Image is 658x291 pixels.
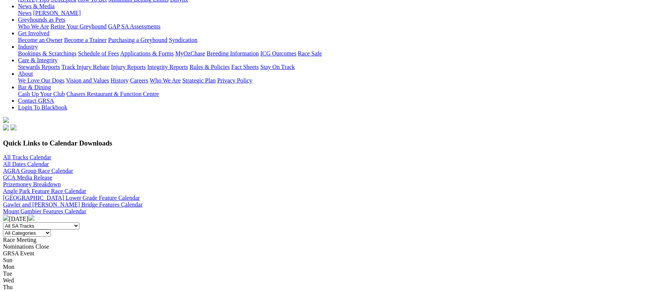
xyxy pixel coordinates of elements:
div: Mon [3,264,655,270]
a: Injury Reports [111,64,146,70]
div: Care & Integrity [18,64,655,70]
a: We Love Our Dogs [18,77,64,84]
div: Race Meeting [3,237,655,243]
a: Greyhounds as Pets [18,16,65,23]
a: Vision and Values [66,77,109,84]
a: Become an Owner [18,37,63,43]
div: [DATE] [3,215,655,222]
img: facebook.svg [3,124,9,130]
a: Syndication [169,37,197,43]
div: Get Involved [18,37,655,43]
a: Mount Gambier Features Calendar [3,208,87,214]
div: Greyhounds as Pets [18,23,655,30]
a: Fact Sheets [231,64,259,70]
a: Strategic Plan [182,77,216,84]
a: Bookings & Scratchings [18,50,76,57]
img: logo-grsa-white.png [3,117,9,123]
a: Chasers Restaurant & Function Centre [66,91,159,97]
a: Industry [18,43,38,50]
div: Thu [3,284,655,291]
a: AGRA Group Race Calendar [3,168,73,174]
a: Contact GRSA [18,97,54,104]
a: MyOzChase [175,50,205,57]
div: News & Media [18,10,655,16]
div: About [18,77,655,84]
a: Who We Are [18,23,49,30]
a: Get Involved [18,30,49,36]
img: chevron-right-pager-white.svg [28,215,34,221]
a: Care & Integrity [18,57,58,63]
div: Bar & Dining [18,91,655,97]
a: GCA Media Release [3,174,52,181]
div: Wed [3,277,655,284]
a: Purchasing a Greyhound [108,37,167,43]
img: chevron-left-pager-white.svg [3,215,9,221]
a: Breeding Information [207,50,259,57]
a: [PERSON_NAME] [33,10,81,16]
a: Become a Trainer [64,37,107,43]
a: About [18,70,33,77]
a: Rules & Policies [189,64,230,70]
a: Integrity Reports [147,64,188,70]
a: Track Injury Rebate [61,64,109,70]
a: GAP SA Assessments [108,23,161,30]
div: Industry [18,50,655,57]
a: Race Safe [298,50,322,57]
a: [GEOGRAPHIC_DATA] Lower Grade Feature Calendar [3,195,140,201]
a: Login To Blackbook [18,104,67,111]
a: Gawler and [PERSON_NAME] Bridge Features Calendar [3,201,143,208]
a: All Dates Calendar [3,161,49,167]
a: History [110,77,128,84]
a: Careers [130,77,148,84]
a: Bar & Dining [18,84,51,90]
a: Applications & Forms [120,50,174,57]
a: Angle Park Feature Race Calendar [3,188,86,194]
a: Privacy Policy [217,77,252,84]
a: All Tracks Calendar [3,154,51,160]
a: Retire Your Greyhound [51,23,107,30]
a: News [18,10,31,16]
img: twitter.svg [10,124,16,130]
a: Prizemoney Breakdown [3,181,61,187]
div: Sun [3,257,655,264]
div: Tue [3,270,655,277]
a: Who We Are [150,77,181,84]
a: News & Media [18,3,55,9]
a: Stewards Reports [18,64,60,70]
a: Cash Up Your Club [18,91,65,97]
a: Schedule of Fees [78,50,119,57]
a: ICG Outcomes [260,50,296,57]
div: Nominations Close [3,243,655,250]
h3: Quick Links to Calendar Downloads [3,139,655,147]
div: GRSA Event [3,250,655,257]
a: Stay On Track [260,64,295,70]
